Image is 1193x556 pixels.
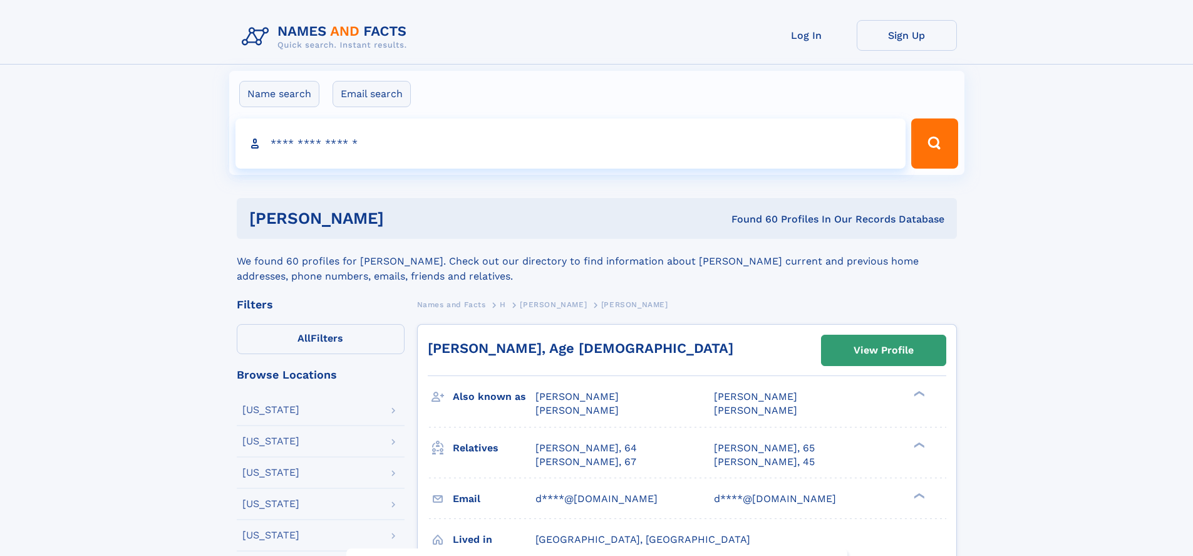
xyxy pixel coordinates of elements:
[333,81,411,107] label: Email search
[500,296,506,312] a: H
[417,296,486,312] a: Names and Facts
[911,491,926,500] div: ❯
[237,369,405,380] div: Browse Locations
[242,499,299,509] div: [US_STATE]
[714,441,815,455] a: [PERSON_NAME], 65
[520,296,587,312] a: [PERSON_NAME]
[520,300,587,309] span: [PERSON_NAME]
[601,300,668,309] span: [PERSON_NAME]
[453,488,535,510] h3: Email
[500,300,506,309] span: H
[535,455,636,469] a: [PERSON_NAME], 67
[535,533,750,545] span: [GEOGRAPHIC_DATA], [GEOGRAPHIC_DATA]
[237,239,957,284] div: We found 60 profiles for [PERSON_NAME]. Check out our directory to find information about [PERSON...
[557,212,944,226] div: Found 60 Profiles In Our Records Database
[757,20,857,51] a: Log In
[453,438,535,459] h3: Relatives
[714,455,815,469] a: [PERSON_NAME], 45
[453,529,535,550] h3: Lived in
[237,20,417,54] img: Logo Names and Facts
[911,118,958,169] button: Search Button
[242,530,299,540] div: [US_STATE]
[911,390,926,398] div: ❯
[535,391,619,402] span: [PERSON_NAME]
[535,441,637,455] a: [PERSON_NAME], 64
[239,81,319,107] label: Name search
[242,468,299,478] div: [US_STATE]
[242,436,299,446] div: [US_STATE]
[297,332,311,344] span: All
[237,324,405,354] label: Filters
[235,118,906,169] input: search input
[714,391,797,402] span: [PERSON_NAME]
[857,20,957,51] a: Sign Up
[822,335,946,365] a: View Profile
[428,340,733,356] a: [PERSON_NAME], Age [DEMOGRAPHIC_DATA]
[237,299,405,310] div: Filters
[242,405,299,415] div: [US_STATE]
[854,336,914,365] div: View Profile
[249,211,558,226] h1: [PERSON_NAME]
[714,404,797,416] span: [PERSON_NAME]
[453,386,535,407] h3: Also known as
[911,441,926,449] div: ❯
[535,404,619,416] span: [PERSON_NAME]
